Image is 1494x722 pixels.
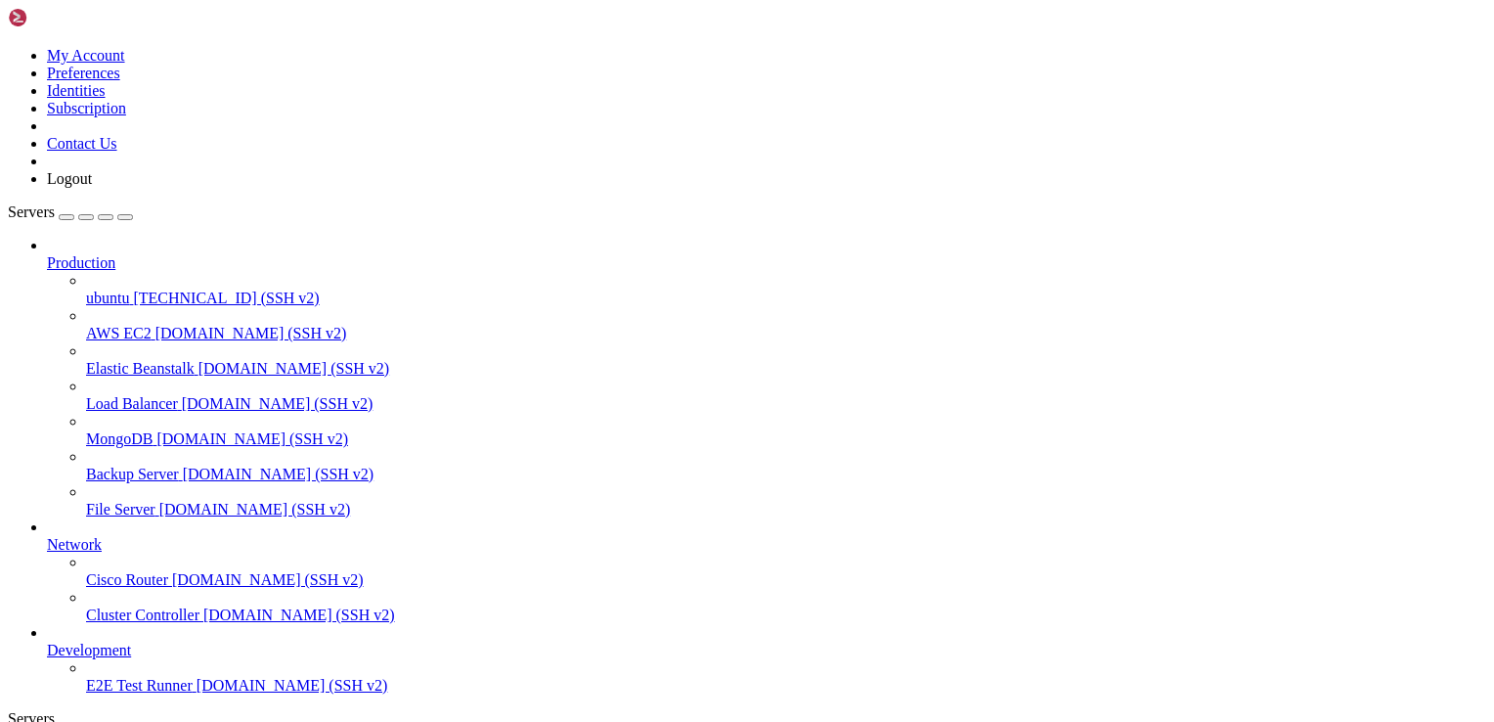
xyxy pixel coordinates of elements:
a: Production [47,254,1486,272]
span: Network [47,536,102,553]
a: Logout [47,170,92,187]
li: Load Balancer [DOMAIN_NAME] (SSH v2) [86,378,1486,413]
a: Subscription [47,100,126,116]
li: AWS EC2 [DOMAIN_NAME] (SSH v2) [86,307,1486,342]
span: [DOMAIN_NAME] (SSH v2) [203,607,395,623]
a: File Server [DOMAIN_NAME] (SSH v2) [86,501,1486,519]
li: ubuntu [TECHNICAL_ID] (SSH v2) [86,272,1486,307]
span: Production [47,254,115,271]
span: [DOMAIN_NAME] (SSH v2) [182,395,373,412]
span: [DOMAIN_NAME] (SSH v2) [183,466,374,482]
a: Load Balancer [DOMAIN_NAME] (SSH v2) [86,395,1486,413]
a: Servers [8,203,133,220]
span: Development [47,642,131,658]
a: Elastic Beanstalk [DOMAIN_NAME] (SSH v2) [86,360,1486,378]
a: Identities [47,82,106,99]
a: Preferences [47,65,120,81]
span: [DOMAIN_NAME] (SSH v2) [172,571,364,588]
span: File Server [86,501,155,518]
li: E2E Test Runner [DOMAIN_NAME] (SSH v2) [86,659,1486,695]
li: Network [47,519,1486,624]
a: E2E Test Runner [DOMAIN_NAME] (SSH v2) [86,677,1486,695]
a: My Account [47,47,125,64]
a: Network [47,536,1486,554]
span: Elastic Beanstalk [86,360,195,377]
a: ubuntu [TECHNICAL_ID] (SSH v2) [86,290,1486,307]
a: AWS EC2 [DOMAIN_NAME] (SSH v2) [86,325,1486,342]
span: MongoDB [86,430,153,447]
a: Contact Us [47,135,117,152]
li: File Server [DOMAIN_NAME] (SSH v2) [86,483,1486,519]
span: [DOMAIN_NAME] (SSH v2) [155,325,347,341]
a: Cluster Controller [DOMAIN_NAME] (SSH v2) [86,607,1486,624]
span: Servers [8,203,55,220]
li: Production [47,237,1486,519]
span: AWS EC2 [86,325,152,341]
span: ubuntu [86,290,129,306]
span: Cluster Controller [86,607,199,623]
a: Development [47,642,1486,659]
span: [DOMAIN_NAME] (SSH v2) [197,677,388,694]
span: Backup Server [86,466,179,482]
span: [DOMAIN_NAME] (SSH v2) [159,501,351,518]
a: Cisco Router [DOMAIN_NAME] (SSH v2) [86,571,1486,589]
li: Cluster Controller [DOMAIN_NAME] (SSH v2) [86,589,1486,624]
img: Shellngn [8,8,120,27]
span: Load Balancer [86,395,178,412]
span: [DOMAIN_NAME] (SSH v2) [156,430,348,447]
li: Cisco Router [DOMAIN_NAME] (SSH v2) [86,554,1486,589]
span: [DOMAIN_NAME] (SSH v2) [198,360,390,377]
span: Cisco Router [86,571,168,588]
span: E2E Test Runner [86,677,193,694]
li: Elastic Beanstalk [DOMAIN_NAME] (SSH v2) [86,342,1486,378]
span: [TECHNICAL_ID] (SSH v2) [133,290,319,306]
a: Backup Server [DOMAIN_NAME] (SSH v2) [86,466,1486,483]
li: MongoDB [DOMAIN_NAME] (SSH v2) [86,413,1486,448]
a: MongoDB [DOMAIN_NAME] (SSH v2) [86,430,1486,448]
li: Backup Server [DOMAIN_NAME] (SSH v2) [86,448,1486,483]
li: Development [47,624,1486,695]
